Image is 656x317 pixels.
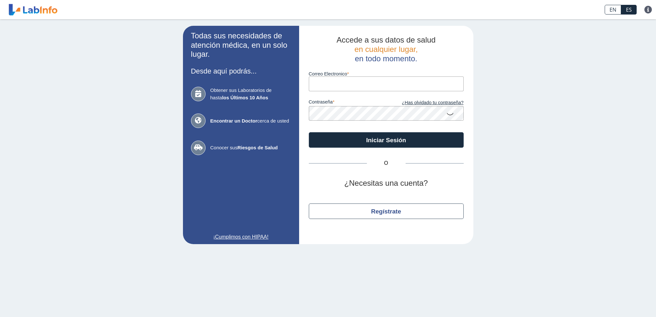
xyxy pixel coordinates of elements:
[191,67,291,75] h3: Desde aquí podrás...
[309,71,464,76] label: Correo Electronico
[309,132,464,148] button: Iniciar Sesión
[309,99,386,106] label: contraseña
[237,145,278,150] b: Riesgos de Salud
[354,45,418,54] span: en cualquier lugar,
[210,87,291,101] span: Obtener sus Laboratorios de hasta
[599,292,649,310] iframe: Help widget launcher
[309,203,464,219] button: Regístrate
[210,118,257,124] b: Encontrar un Doctor
[222,95,268,100] b: los Últimos 10 Años
[210,117,291,125] span: cerca de usted
[621,5,637,15] a: ES
[191,31,291,59] h2: Todas sus necesidades de atención médica, en un solo lugar.
[367,159,406,167] span: O
[309,179,464,188] h2: ¿Necesitas una cuenta?
[386,99,464,106] a: ¿Has olvidado tu contraseña?
[337,35,436,44] span: Accede a sus datos de salud
[355,54,417,63] span: en todo momento.
[191,233,291,241] a: ¡Cumplimos con HIPAA!
[605,5,621,15] a: EN
[210,144,291,152] span: Conocer sus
